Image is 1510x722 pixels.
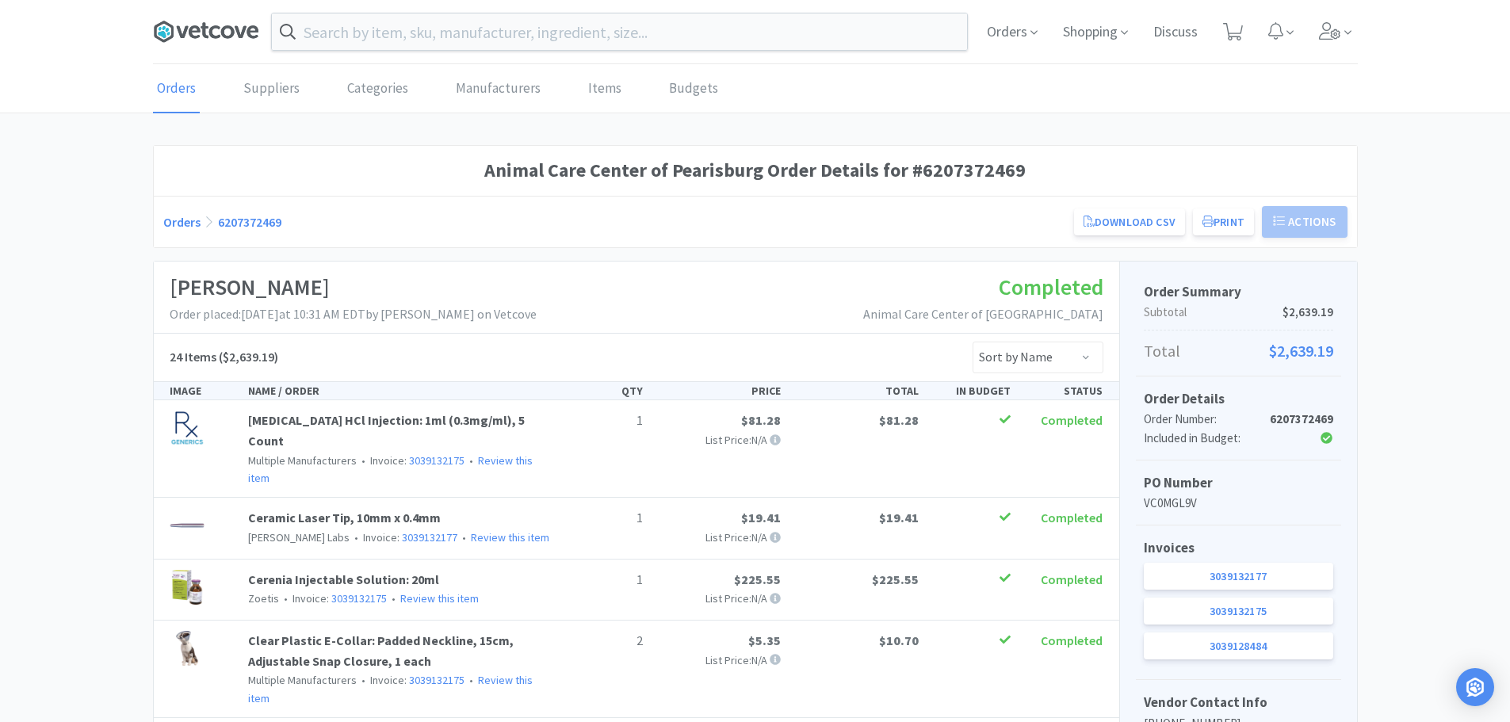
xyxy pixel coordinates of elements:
h1: Animal Care Center of Pearisburg Order Details for #6207372469 [163,155,1348,185]
p: List Price: N/A [656,431,781,449]
p: List Price: N/A [656,590,781,607]
span: Completed [1041,510,1103,525]
span: $19.41 [741,510,781,525]
a: Manufacturers [452,65,545,113]
span: $10.70 [879,632,919,648]
span: Invoice: [279,591,387,605]
span: • [281,591,290,605]
div: TOTAL [787,382,925,399]
a: Cerenia Injectable Solution: 20ml [248,571,439,587]
div: IN BUDGET [925,382,1017,399]
img: cee7b72d2d504f2dbb2f38f78d7c6478_70739.jpeg [170,508,205,543]
h1: [PERSON_NAME] [170,269,537,305]
div: PRICE [649,382,787,399]
a: 3039132175 [409,453,464,468]
span: Invoice: [357,673,464,687]
span: $81.28 [741,412,781,428]
span: $81.28 [879,412,919,428]
span: Multiple Manufacturers [248,453,357,468]
p: Subtotal [1144,303,1333,322]
a: Discuss [1147,25,1204,40]
a: Clear Plastic E-Collar: Padded Neckline, 15cm, Adjustable Snap Closure, 1 each [248,632,514,669]
span: Completed [1041,412,1103,428]
span: $225.55 [872,571,919,587]
span: Completed [1041,571,1103,587]
img: 65ec3d700c9a4c9dac99d0e191cb6788_575423.jpeg [170,411,205,445]
span: $5.35 [748,632,781,648]
a: [MEDICAL_DATA] HCl Injection: 1ml (0.3mg/ml), 5 Count [248,412,525,449]
span: Completed [999,273,1103,301]
img: 91d546d9fa5e43d19e6c23f5f1523a2b_330543.jpeg [170,631,205,666]
p: Total [1144,338,1333,364]
a: Items [584,65,625,113]
input: Search by item, sku, manufacturer, ingredient, size... [272,13,967,50]
span: [PERSON_NAME] Labs [248,530,350,544]
a: Download CSV [1074,208,1185,235]
div: STATUS [1017,382,1109,399]
span: Multiple Manufacturers [248,673,357,687]
span: Invoice: [350,530,457,544]
a: Ceramic Laser Tip, 10mm x 0.4mm [248,510,441,525]
span: $225.55 [734,571,781,587]
h5: Order Summary [1144,281,1333,303]
span: • [460,530,468,544]
img: 55361e86bb714a02bb532598ccc01019_502556.jpeg [170,570,205,605]
a: Budgets [665,65,722,113]
a: 3039132175 [409,673,464,687]
span: • [389,591,398,605]
p: 1 [564,411,643,431]
h5: Order Details [1144,388,1333,410]
span: • [467,453,476,468]
span: • [359,453,368,468]
span: Invoice: [357,453,464,468]
span: 24 Items [170,349,216,365]
div: NAME / ORDER [242,382,557,399]
span: $19.41 [879,510,919,525]
button: Print [1193,208,1254,235]
a: 3039132175 [1144,598,1333,625]
p: Animal Care Center of [GEOGRAPHIC_DATA] [863,304,1103,325]
a: 3039128484 [1144,632,1333,659]
p: Order placed: [DATE] at 10:31 AM EDT by [PERSON_NAME] on Vetcove [170,304,537,325]
h5: Invoices [1144,537,1333,559]
span: • [467,673,476,687]
h5: ($2,639.19) [170,347,278,368]
p: List Price: N/A [656,651,781,669]
div: Order Number: [1144,410,1270,429]
a: Review this item [471,530,549,544]
p: 2 [564,631,643,651]
span: • [359,673,368,687]
p: List Price: N/A [656,529,781,546]
a: Categories [343,65,412,113]
div: Open Intercom Messenger [1456,668,1494,706]
a: Orders [163,214,201,230]
div: QTY [557,382,649,399]
div: Included in Budget: [1144,429,1270,448]
h5: Vendor Contact Info [1144,692,1333,713]
div: IMAGE [163,382,243,399]
p: 1 [564,570,643,590]
span: $2,639.19 [1269,338,1333,364]
h5: PO Number [1144,472,1333,494]
a: 3039132175 [331,591,387,605]
span: • [352,530,361,544]
a: 3039132177 [402,530,457,544]
strong: 6207372469 [1270,411,1333,426]
a: 3039132177 [1144,563,1333,590]
a: Review this item [248,673,533,705]
a: Review this item [400,591,479,605]
a: Suppliers [239,65,304,113]
p: 1 [564,508,643,529]
span: Completed [1041,632,1103,648]
span: $2,639.19 [1283,303,1333,322]
span: Zoetis [248,591,279,605]
p: VC0MGL9V [1144,494,1333,513]
a: Orders [153,65,200,113]
a: Review this item [248,453,533,485]
a: 6207372469 [218,214,281,230]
